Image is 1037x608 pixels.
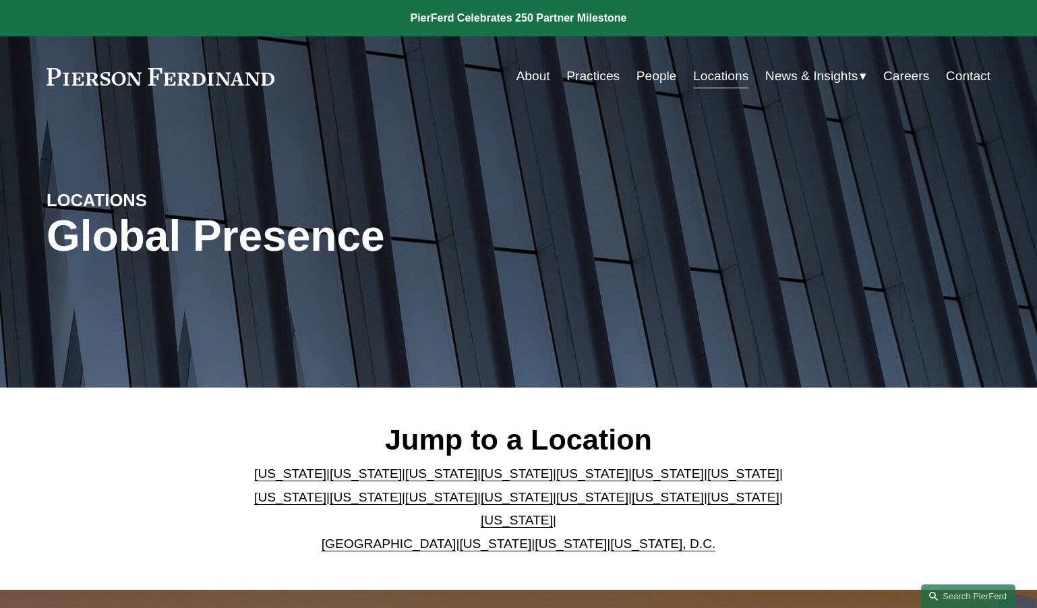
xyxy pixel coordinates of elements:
[481,490,553,504] a: [US_STATE]
[516,63,550,89] a: About
[765,65,858,88] span: News & Insights
[330,466,402,481] a: [US_STATE]
[481,513,553,527] a: [US_STATE]
[921,584,1015,608] a: Search this site
[243,422,794,457] h2: Jump to a Location
[566,63,620,89] a: Practices
[765,63,867,89] a: folder dropdown
[254,466,326,481] a: [US_STATE]
[405,490,477,504] a: [US_STATE]
[330,490,402,504] a: [US_STATE]
[632,466,704,481] a: [US_STATE]
[707,466,779,481] a: [US_STATE]
[556,466,628,481] a: [US_STATE]
[322,537,456,551] a: [GEOGRAPHIC_DATA]
[535,537,607,551] a: [US_STATE]
[481,466,553,481] a: [US_STATE]
[693,63,748,89] a: Locations
[632,490,704,504] a: [US_STATE]
[405,466,477,481] a: [US_STATE]
[243,462,794,555] p: | | | | | | | | | | | | | | | | | |
[883,63,929,89] a: Careers
[47,212,676,261] h1: Global Presence
[707,490,779,504] a: [US_STATE]
[459,537,531,551] a: [US_STATE]
[556,490,628,504] a: [US_STATE]
[47,189,283,211] h4: LOCATIONS
[610,537,715,551] a: [US_STATE], D.C.
[254,490,326,504] a: [US_STATE]
[946,63,990,89] a: Contact
[636,63,677,89] a: People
